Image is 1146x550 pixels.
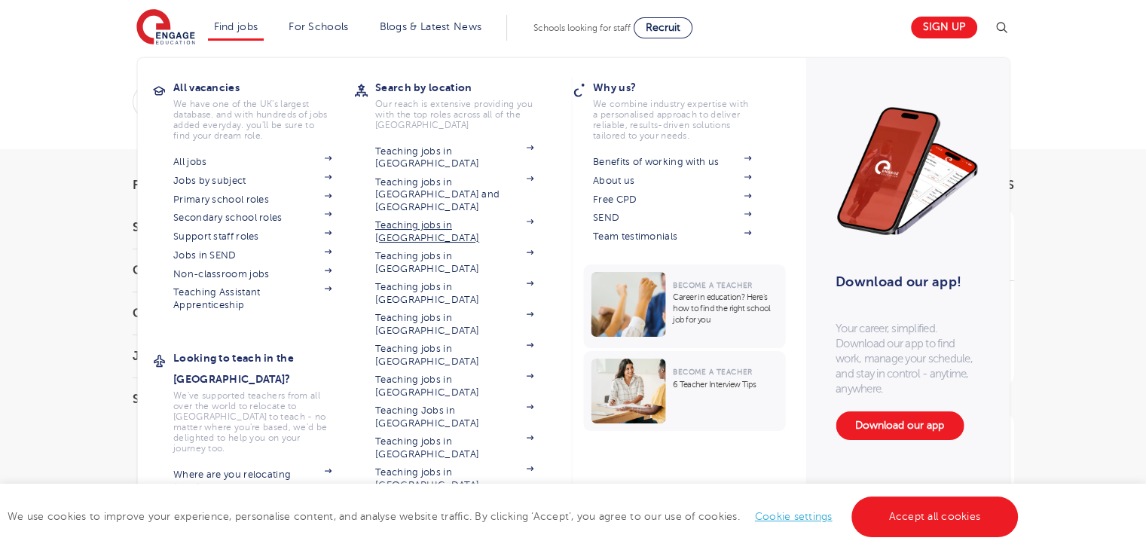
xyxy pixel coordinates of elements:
a: Recruit [634,17,692,38]
a: Jobs in SEND [173,249,332,261]
a: Teaching Jobs in [GEOGRAPHIC_DATA] [375,405,533,429]
a: All jobs [173,156,332,168]
h3: Job Type [133,350,298,362]
span: Become a Teacher [673,281,752,289]
h3: City [133,307,298,319]
a: Team testimonials [593,231,751,243]
a: Why us?We combine industry expertise with a personalised approach to deliver reliable, results-dr... [593,77,774,141]
h3: Search by location [375,77,556,98]
a: Teaching jobs in [GEOGRAPHIC_DATA] [375,435,533,460]
h3: Why us? [593,77,774,98]
a: Teaching jobs in [GEOGRAPHIC_DATA] [375,343,533,368]
p: 6 Teacher Interview Tips [673,379,778,390]
h3: County [133,264,298,277]
a: Secondary school roles [173,212,332,224]
span: Become a Teacher [673,368,752,376]
a: Benefits of working with us [593,156,751,168]
h3: Looking to teach in the [GEOGRAPHIC_DATA]? [173,347,354,390]
a: Teaching jobs in [GEOGRAPHIC_DATA] [375,281,533,306]
p: Your career, simplified. Download our app to find work, manage your schedule, and stay in control... [836,321,979,396]
h3: Download our app! [836,265,972,298]
h3: Sector [133,393,298,405]
span: Filters [133,179,178,191]
a: Accept all cookies [851,497,1019,537]
p: We've supported teachers from all over the world to relocate to [GEOGRAPHIC_DATA] to teach - no m... [173,390,332,454]
a: Become a TeacherCareer in education? Here’s how to find the right school job for you [583,264,789,348]
p: We have one of the UK's largest database. and with hundreds of jobs added everyday. you'll be sur... [173,99,332,141]
a: All vacanciesWe have one of the UK's largest database. and with hundreds of jobs added everyday. ... [173,77,354,141]
img: Engage Education [136,9,195,47]
a: Where are you relocating from? [173,469,332,493]
a: Teaching jobs in [GEOGRAPHIC_DATA] [375,250,533,275]
a: Teaching jobs in [GEOGRAPHIC_DATA] [375,312,533,337]
span: We use cookies to improve your experience, personalise content, and analyse website traffic. By c... [8,511,1022,522]
a: Sign up [911,17,977,38]
a: Blogs & Latest News [380,21,482,32]
a: Non-classroom jobs [173,268,332,280]
p: We combine industry expertise with a personalised approach to deliver reliable, results-driven so... [593,99,751,141]
span: Schools looking for staff [533,23,631,33]
h3: All vacancies [173,77,354,98]
a: Download our app [836,411,964,440]
a: Teaching Assistant Apprenticeship [173,286,332,311]
a: SEND [593,212,751,224]
a: Find jobs [214,21,258,32]
a: Support staff roles [173,231,332,243]
a: Jobs by subject [173,175,332,187]
a: Teaching jobs in [GEOGRAPHIC_DATA] [375,219,533,244]
a: Teaching jobs in [GEOGRAPHIC_DATA] [375,466,533,491]
a: Become a Teacher6 Teacher Interview Tips [583,351,789,431]
a: For Schools [289,21,348,32]
span: Recruit [646,22,680,33]
h3: Start Date [133,222,298,234]
a: About us [593,175,751,187]
a: Primary school roles [173,194,332,206]
p: Our reach is extensive providing you with the top roles across all of the [GEOGRAPHIC_DATA] [375,99,533,130]
a: Search by locationOur reach is extensive providing you with the top roles across all of the [GEOG... [375,77,556,130]
a: Teaching jobs in [GEOGRAPHIC_DATA] [375,374,533,399]
a: Teaching jobs in [GEOGRAPHIC_DATA] [375,145,533,170]
a: Cookie settings [755,511,833,522]
a: Teaching jobs in [GEOGRAPHIC_DATA] and [GEOGRAPHIC_DATA] [375,176,533,213]
div: Submit [133,84,848,119]
p: Career in education? Here’s how to find the right school job for you [673,292,778,325]
a: Looking to teach in the [GEOGRAPHIC_DATA]?We've supported teachers from all over the world to rel... [173,347,354,454]
a: Free CPD [593,194,751,206]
